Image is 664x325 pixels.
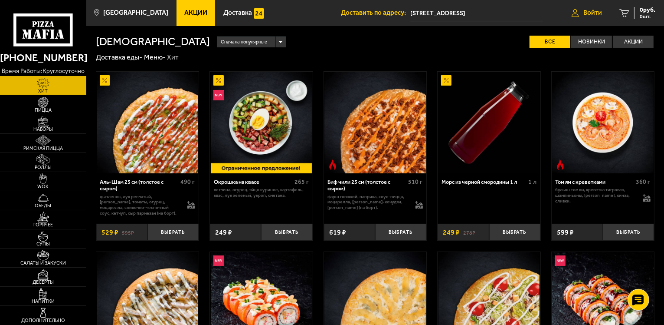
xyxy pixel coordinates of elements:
[213,75,224,86] img: Акционный
[528,178,536,186] span: 1 л
[441,75,451,86] img: Акционный
[294,178,309,186] span: 265 г
[640,7,655,13] span: 0 руб.
[555,159,566,170] img: Острое блюдо
[96,36,210,47] h1: [DEMOGRAPHIC_DATA]
[261,224,312,241] button: Выбрать
[215,229,232,236] span: 249 ₽
[213,90,224,100] img: Новинка
[557,229,574,236] span: 599 ₽
[555,255,566,266] img: Новинка
[341,10,410,16] span: Доставить по адресу:
[100,194,180,216] p: цыпленок, лук репчатый, [PERSON_NAME], томаты, огурец, моцарелла, сливочно-чесночный соус, кетчуп...
[443,229,460,236] span: 249 ₽
[101,229,118,236] span: 529 ₽
[223,10,252,16] span: Доставка
[489,224,540,241] button: Выбрать
[613,36,654,48] label: Акции
[555,187,635,204] p: бульон том ям, креветка тигровая, шампиньоны, [PERSON_NAME], кинза, сливки.
[327,159,338,170] img: Острое блюдо
[640,14,655,19] span: 0 шт.
[324,72,427,173] a: Острое блюдоБиф чили 25 см (толстое с сыром)
[463,229,475,236] s: 278 ₽
[438,72,540,173] img: Морс из черной смородины 1 л
[96,53,143,61] a: Доставка еды-
[214,179,292,185] div: Окрошка на квасе
[96,72,199,173] a: АкционныйАль-Шам 25 см (толстое с сыром)
[221,36,267,49] span: Сначала популярные
[100,75,110,86] img: Акционный
[329,229,346,236] span: 619 ₽
[552,72,654,173] img: Том ям с креветками
[144,53,166,61] a: Меню-
[180,178,195,186] span: 490 г
[214,187,309,199] p: ветчина, огурец, яйцо куриное, картофель, квас, лук зеленый, укроп, сметана.
[583,10,602,16] span: Войти
[410,5,543,21] span: проспект Энергетиков, 3Б
[211,72,312,173] img: Окрошка на квасе
[324,72,426,173] img: Биф чили 25 см (толстое с сыром)
[147,224,199,241] button: Выбрать
[184,10,207,16] span: Акции
[571,36,612,48] label: Новинки
[438,72,540,173] a: АкционныйМорс из черной смородины 1 л
[636,178,651,186] span: 360 г
[375,224,426,241] button: Выбрать
[530,36,570,48] label: Все
[213,255,224,266] img: Новинка
[442,179,526,185] div: Морс из черной смородины 1 л
[167,53,179,62] div: Хит
[327,179,406,192] div: Биф чили 25 см (толстое с сыром)
[122,229,134,236] s: 595 ₽
[603,224,654,241] button: Выбрать
[210,72,313,173] a: АкционныйНовинкаОкрошка на квасе
[254,8,264,19] img: 15daf4d41897b9f0e9f617042186c801.svg
[100,179,178,192] div: Аль-Шам 25 см (толстое с сыром)
[103,10,168,16] span: [GEOGRAPHIC_DATA]
[409,178,423,186] span: 510 г
[97,72,198,173] img: Аль-Шам 25 см (толстое с сыром)
[327,194,408,211] p: фарш говяжий, паприка, соус-пицца, моцарелла, [PERSON_NAME]-кочудян, [PERSON_NAME] (на борт).
[555,179,634,185] div: Том ям с креветками
[410,5,543,21] input: Ваш адрес доставки
[552,72,654,173] a: Острое блюдоТом ям с креветками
